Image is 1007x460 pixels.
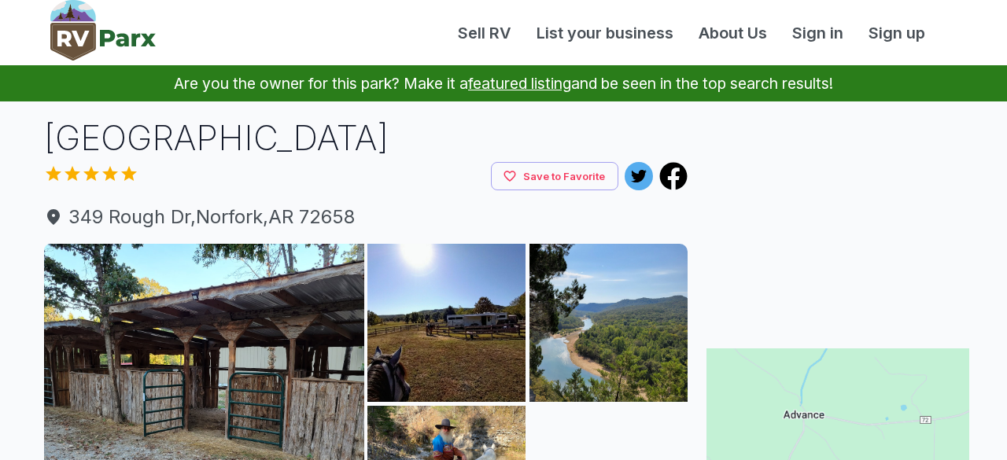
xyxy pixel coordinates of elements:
h1: [GEOGRAPHIC_DATA] [44,114,688,162]
img: AAcXr8oRFKb8j-ZOnq4rReoUxR3XaFp9-fwm6pxIfZmFvk2Q_KPw7Hh27BOveEbU9SdXL91dChHYqRnjHPhjlIh8deFwRs3dG... [529,244,688,402]
a: 349 Rough Dr,Norfork,AR 72658 [44,203,688,231]
iframe: Advertisement [706,114,969,311]
a: List your business [524,21,686,45]
button: Save to Favorite [491,162,618,191]
a: About Us [686,21,780,45]
p: Are you the owner for this park? Make it a and be seen in the top search results! [19,65,988,101]
span: 349 Rough Dr , Norfork , AR 72658 [44,203,688,231]
a: featured listing [468,74,571,93]
a: Sign in [780,21,856,45]
img: AAcXr8o5zmKYMd8QTiNRMGGay_lrdQ2LZBcpanRUcViMCOw6aoQlOgl0uGIPjxpJ6_FuoX_nl7ONu4kwP2GcTS7srvJ4Y3MIw... [367,244,526,402]
a: Sell RV [445,21,524,45]
a: Sign up [856,21,938,45]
